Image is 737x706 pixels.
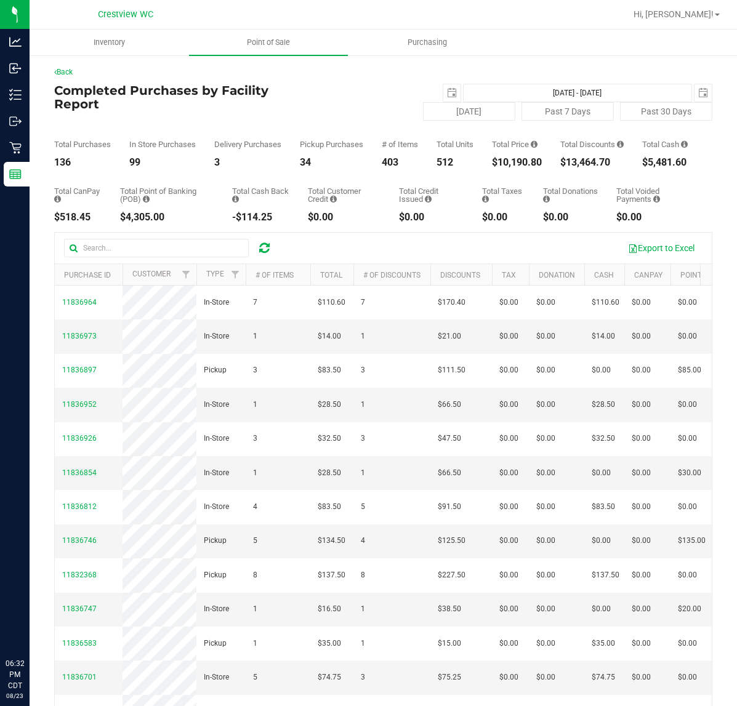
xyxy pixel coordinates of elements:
[54,68,73,76] a: Back
[592,672,615,683] span: $74.75
[536,364,555,376] span: $0.00
[361,364,365,376] span: 3
[678,535,706,547] span: $135.00
[634,9,714,19] span: Hi, [PERSON_NAME]!
[592,364,611,376] span: $0.00
[499,672,518,683] span: $0.00
[253,569,257,581] span: 8
[318,433,341,444] span: $32.50
[318,297,345,308] span: $110.60
[62,536,97,545] span: 11836746
[653,195,660,203] i: Sum of all voided payment transaction amounts, excluding tips and transaction fees, for all purch...
[438,331,461,342] span: $21.00
[9,62,22,74] inline-svg: Inbound
[438,297,465,308] span: $170.40
[499,603,518,615] span: $0.00
[300,158,363,167] div: 34
[536,331,555,342] span: $0.00
[531,140,538,148] i: Sum of the total prices of all purchases in the date range.
[204,297,229,308] span: In-Store
[129,140,196,148] div: In Store Purchases
[632,501,651,513] span: $0.00
[54,140,111,148] div: Total Purchases
[62,673,97,681] span: 11836701
[438,467,461,479] span: $66.50
[232,195,239,203] i: Sum of the cash-back amounts from rounded-up electronic payments for all purchases in the date ra...
[308,187,381,203] div: Total Customer Credit
[438,364,465,376] span: $111.50
[642,140,688,148] div: Total Cash
[592,467,611,479] span: $0.00
[438,603,461,615] span: $38.50
[632,638,651,649] span: $0.00
[318,569,345,581] span: $137.50
[437,158,473,167] div: 512
[363,271,421,279] a: # of Discounts
[539,271,575,279] a: Donation
[632,364,651,376] span: $0.00
[62,571,97,579] span: 11832368
[361,331,365,342] span: 1
[225,264,246,285] a: Filter
[330,195,337,203] i: Sum of the successful, non-voided payments using account credit for all purchases in the date range.
[253,433,257,444] span: 3
[499,364,518,376] span: $0.00
[62,400,97,409] span: 11836952
[204,535,227,547] span: Pickup
[204,467,229,479] span: In-Store
[253,467,257,479] span: 1
[536,297,555,308] span: $0.00
[492,140,542,148] div: Total Price
[253,297,257,308] span: 7
[592,399,615,411] span: $28.50
[318,672,341,683] span: $74.75
[522,102,614,121] button: Past 7 Days
[632,399,651,411] span: $0.00
[318,638,341,649] span: $35.00
[382,158,418,167] div: 403
[382,140,418,148] div: # of Items
[30,30,189,55] a: Inventory
[499,535,518,547] span: $0.00
[499,638,518,649] span: $0.00
[592,535,611,547] span: $0.00
[594,271,614,279] a: Cash
[592,297,619,308] span: $110.60
[204,672,229,683] span: In-Store
[54,212,102,222] div: $518.45
[62,468,97,477] span: 11836854
[253,638,257,649] span: 1
[616,212,694,222] div: $0.00
[77,37,142,48] span: Inventory
[592,603,611,615] span: $0.00
[54,158,111,167] div: 136
[620,102,712,121] button: Past 30 Days
[642,158,688,167] div: $5,481.60
[438,535,465,547] span: $125.50
[9,89,22,101] inline-svg: Inventory
[620,238,703,259] button: Export to Excel
[361,467,365,479] span: 1
[361,433,365,444] span: 3
[499,297,518,308] span: $0.00
[62,366,97,374] span: 11836897
[120,187,214,203] div: Total Point of Banking (POB)
[543,212,598,222] div: $0.00
[678,433,697,444] span: $0.00
[204,501,229,513] span: In-Store
[204,638,227,649] span: Pickup
[632,569,651,581] span: $0.00
[62,604,97,613] span: 11836747
[536,638,555,649] span: $0.00
[253,364,257,376] span: 3
[438,672,461,683] span: $75.25
[318,467,341,479] span: $28.50
[499,467,518,479] span: $0.00
[204,364,227,376] span: Pickup
[695,84,712,102] span: select
[143,195,150,203] i: Sum of the successful, non-voided point-of-banking payment transactions, both via payment termina...
[6,691,24,700] p: 08/23
[361,535,365,547] span: 4
[632,297,651,308] span: $0.00
[214,140,281,148] div: Delivery Purchases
